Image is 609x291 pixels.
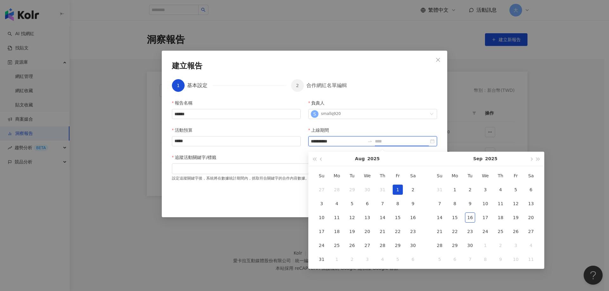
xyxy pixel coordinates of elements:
td: 2025-07-30 [360,183,375,197]
div: 6 [408,254,418,264]
td: 2025-08-03 [314,197,329,211]
div: 7 [465,254,475,264]
div: 23 [408,226,418,237]
td: 2025-09-03 [478,183,493,197]
td: 2025-09-01 [329,252,344,266]
td: 2025-08-19 [344,225,360,238]
td: 2025-10-06 [447,252,462,266]
div: 10 [317,212,327,223]
label: 追蹤活動關鍵字/標籤 [172,154,221,161]
td: 2025-09-28 [432,238,447,252]
div: 20 [526,212,536,223]
td: 2025-08-20 [360,225,375,238]
td: 2025-08-08 [390,197,405,211]
span: 1 [177,83,180,88]
button: Close [432,54,444,66]
div: 23 [465,226,475,237]
div: 1 [450,185,460,195]
div: 24 [480,226,490,237]
td: 2025-09-08 [447,197,462,211]
div: 5 [511,185,521,195]
div: 10 [511,254,521,264]
div: 8 [480,254,490,264]
div: 5 [393,254,403,264]
div: 28 [435,240,445,250]
td: 2025-08-05 [344,197,360,211]
td: 2025-10-02 [493,238,508,252]
th: Su [432,169,447,183]
td: 2025-09-05 [508,183,523,197]
td: 2025-08-22 [390,225,405,238]
div: 27 [317,185,327,195]
button: 2025 [485,152,497,166]
div: 2 [408,185,418,195]
th: Su [314,169,329,183]
button: 2025 [367,152,380,166]
td: 2025-08-26 [344,238,360,252]
th: Tu [344,169,360,183]
div: 14 [435,212,445,223]
div: 20 [362,226,372,237]
td: 2025-09-17 [478,211,493,225]
td: 2025-09-16 [462,211,478,225]
div: 4 [332,199,342,209]
td: 2025-08-04 [329,197,344,211]
td: 2025-08-25 [329,238,344,252]
td: 2025-09-10 [478,197,493,211]
td: 2025-08-21 [375,225,390,238]
td: 2025-10-04 [523,238,539,252]
th: Tu [462,169,478,183]
div: 設定追蹤關鍵字後，系統將在數據統計期間內，抓取符合關鍵字的合作內容數據。 [172,174,437,181]
div: 25 [332,240,342,250]
td: 2025-08-29 [390,238,405,252]
div: smallq920 [321,111,341,117]
span: S [313,111,316,117]
div: 9 [495,254,506,264]
th: Fr [508,169,523,183]
td: 2025-09-15 [447,211,462,225]
div: 19 [511,212,521,223]
div: 3 [317,199,327,209]
div: 9 [465,199,475,209]
td: 2025-10-09 [493,252,508,266]
div: 24 [317,240,327,250]
td: 2025-08-02 [405,183,421,197]
td: 2025-09-02 [344,252,360,266]
td: 2025-09-13 [523,197,539,211]
div: 28 [377,240,388,250]
div: 29 [347,185,357,195]
div: 18 [495,212,506,223]
div: 2 [495,240,506,250]
label: 報告名稱 [172,99,197,106]
div: 4 [377,254,388,264]
div: 12 [511,199,521,209]
div: 5 [435,254,445,264]
td: 2025-10-10 [508,252,523,266]
td: 2025-07-29 [344,183,360,197]
td: 2025-09-06 [523,183,539,197]
div: 26 [511,226,521,237]
div: 8 [450,199,460,209]
div: 2 [465,185,475,195]
div: 18 [332,226,342,237]
div: 16 [465,212,475,223]
div: 16 [408,212,418,223]
div: 8 [393,199,403,209]
button: Sep [473,152,483,166]
td: 2025-08-06 [360,197,375,211]
div: 6 [450,254,460,264]
td: 2025-08-10 [314,211,329,225]
td: 2025-08-31 [314,252,329,266]
td: 2025-08-24 [314,238,329,252]
td: 2025-09-30 [462,238,478,252]
div: 15 [393,212,403,223]
div: 15 [450,212,460,223]
span: swap-right [367,139,372,144]
th: Th [375,169,390,183]
td: 2025-09-06 [405,252,421,266]
td: 2025-09-25 [493,225,508,238]
div: 建立報告 [172,61,437,72]
div: 2 [347,254,357,264]
div: 7 [377,199,388,209]
td: 2025-07-28 [329,183,344,197]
